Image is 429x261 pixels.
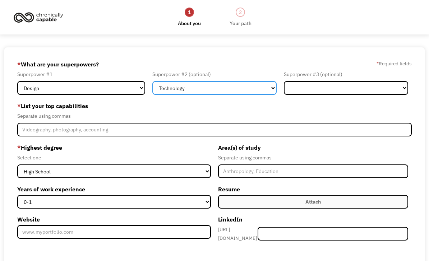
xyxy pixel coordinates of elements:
[218,225,258,242] div: [URL][DOMAIN_NAME]
[236,8,245,17] div: 2
[17,183,211,195] label: Years of work experience
[152,70,277,79] div: Superpower #2 (optional)
[284,70,408,79] div: Superpower #3 (optional)
[17,214,211,225] label: Website
[17,142,211,153] label: Highest degree
[11,9,65,25] img: Chronically Capable logo
[17,123,412,136] input: Videography, photography, accounting
[218,183,408,195] label: Resume
[218,164,408,178] input: Anthropology, Education
[17,225,211,239] input: www.myportfolio.com
[218,214,408,225] label: LinkedIn
[178,7,201,28] a: 1About you
[17,100,412,112] label: List your top capabilities
[230,19,252,28] div: Your path
[218,142,408,153] label: Area(s) of study
[305,197,321,206] div: Attach
[17,153,211,162] div: Select one
[185,8,194,17] div: 1
[17,112,412,120] div: Separate using commas
[218,195,408,209] label: Attach
[17,70,145,79] div: Superpower #1
[230,7,252,28] a: 2Your path
[178,19,201,28] div: About you
[218,153,408,162] div: Separate using commas
[377,59,412,68] label: Required fields
[17,59,99,70] label: What are your superpowers?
